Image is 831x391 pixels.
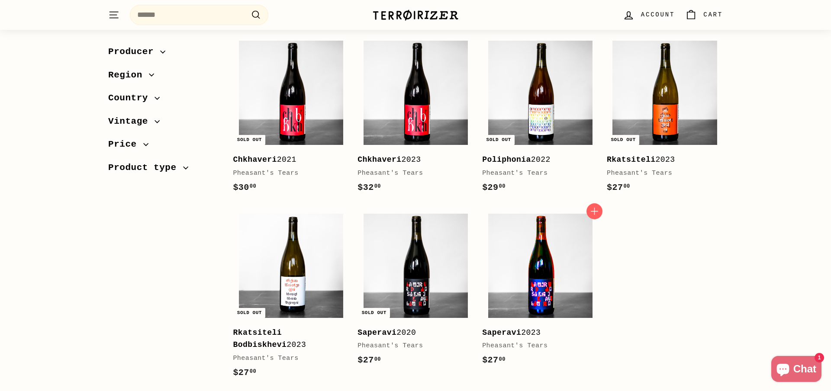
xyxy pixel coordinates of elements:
[358,355,381,365] span: $27
[108,68,149,83] span: Region
[358,327,465,339] div: 2020
[607,35,723,203] a: Sold out Rkatsiteli2023Pheasant's Tears
[482,355,506,365] span: $27
[108,66,219,89] button: Region
[482,168,589,179] div: Pheasant's Tears
[108,45,160,59] span: Producer
[482,208,598,376] a: Saperavi2023Pheasant's Tears
[482,35,598,203] a: Sold out Poliphonia2022Pheasant's Tears
[358,341,465,351] div: Pheasant's Tears
[607,154,714,166] div: 2023
[483,135,515,145] div: Sold out
[233,368,256,378] span: $27
[108,112,219,135] button: Vintage
[607,183,630,192] span: $27
[607,135,639,145] div: Sold out
[641,10,675,19] span: Account
[499,356,506,362] sup: 00
[234,135,265,145] div: Sold out
[680,2,728,28] a: Cart
[233,155,277,164] b: Chkhaveri
[358,208,473,376] a: Sold out Saperavi2020Pheasant's Tears
[358,183,381,192] span: $32
[482,155,531,164] b: Poliphonia
[358,168,465,179] div: Pheasant's Tears
[233,35,349,203] a: Sold out Chkhaveri2021Pheasant's Tears
[233,154,340,166] div: 2021
[358,308,390,318] div: Sold out
[358,154,465,166] div: 2023
[108,89,219,112] button: Country
[108,158,219,182] button: Product type
[358,155,401,164] b: Chkhaveri
[358,328,396,337] b: Saperavi
[234,308,265,318] div: Sold out
[374,356,381,362] sup: 00
[233,168,340,179] div: Pheasant's Tears
[482,183,506,192] span: $29
[108,137,143,152] span: Price
[607,155,656,164] b: Rkatsiteli
[233,208,349,388] a: Sold out Rkatsiteli Bodbiskhevi2023Pheasant's Tears
[703,10,723,19] span: Cart
[108,160,183,175] span: Product type
[482,327,589,339] div: 2023
[482,154,589,166] div: 2022
[233,328,287,349] b: Rkatsiteli Bodbiskhevi
[108,42,219,66] button: Producer
[250,183,256,189] sup: 00
[482,341,589,351] div: Pheasant's Tears
[618,2,680,28] a: Account
[108,135,219,158] button: Price
[623,183,630,189] sup: 00
[482,328,521,337] b: Saperavi
[108,114,155,129] span: Vintage
[250,369,256,375] sup: 00
[233,183,256,192] span: $30
[108,91,155,106] span: Country
[374,183,381,189] sup: 00
[607,168,714,179] div: Pheasant's Tears
[358,35,473,203] a: Chkhaveri2023Pheasant's Tears
[233,327,340,352] div: 2023
[499,183,506,189] sup: 00
[769,356,824,384] inbox-online-store-chat: Shopify online store chat
[233,353,340,364] div: Pheasant's Tears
